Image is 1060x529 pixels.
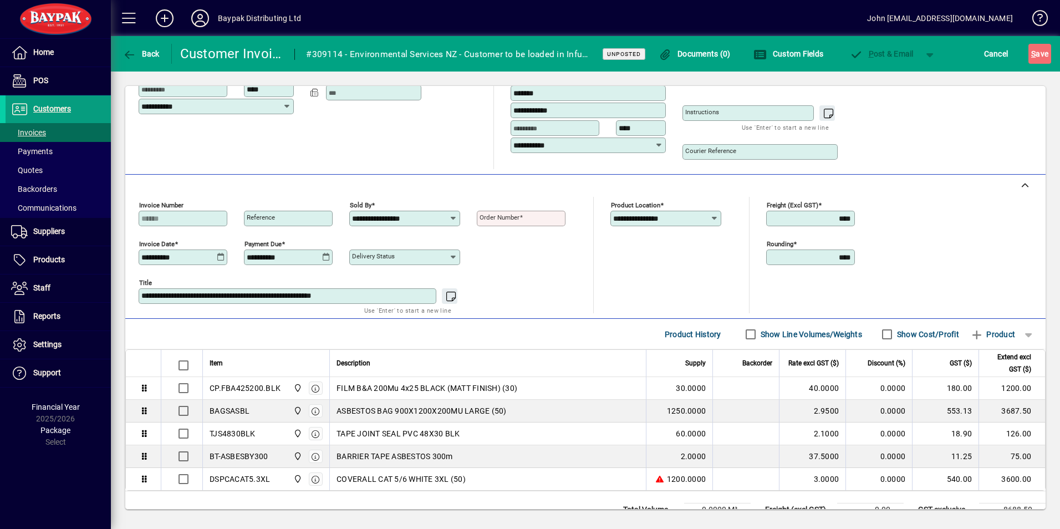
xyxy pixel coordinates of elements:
[40,426,70,435] span: Package
[33,76,48,85] span: POS
[33,104,71,113] span: Customers
[869,49,874,58] span: P
[123,49,160,58] span: Back
[786,383,839,394] div: 40.0000
[480,213,519,221] mat-label: Order number
[751,44,826,64] button: Custom Fields
[33,340,62,349] span: Settings
[6,123,111,142] a: Invoices
[210,405,249,416] div: BAGSASBL
[291,405,303,417] span: Baypak - Onekawa
[1024,2,1046,38] a: Knowledge Base
[32,403,80,411] span: Financial Year
[337,451,453,462] span: BARRIER TAPE ASBESTOS 300m
[6,142,111,161] a: Payments
[6,359,111,387] a: Support
[659,49,731,58] span: Documents (0)
[33,255,65,264] span: Products
[845,468,912,490] td: 0.0000
[352,252,395,260] mat-label: Delivery status
[667,474,706,485] span: 1200.0000
[913,503,979,517] td: GST exclusive
[291,473,303,485] span: Baypak - Onekawa
[6,180,111,199] a: Backorders
[849,49,914,58] span: ost & Email
[210,383,281,394] div: CP.FBA425200.BLK
[337,474,466,485] span: COVERALL CAT 5/6 WHITE 3XL (50)
[618,503,684,517] td: Total Volume
[979,377,1045,400] td: 1200.00
[337,357,370,369] span: Description
[210,451,268,462] div: BT-ASBESBY300
[11,204,77,212] span: Communications
[660,324,726,344] button: Product History
[867,9,1013,27] div: John [EMAIL_ADDRESS][DOMAIN_NAME]
[758,329,862,340] label: Show Line Volumes/Weights
[986,351,1031,375] span: Extend excl GST ($)
[147,8,182,28] button: Add
[11,147,53,156] span: Payments
[210,357,223,369] span: Item
[979,503,1046,517] td: 8688.50
[981,44,1011,64] button: Cancel
[33,283,50,292] span: Staff
[684,503,751,517] td: 0.0000 M³
[965,324,1021,344] button: Product
[786,405,839,416] div: 2.9500
[912,445,979,468] td: 11.25
[665,325,721,343] span: Product History
[291,428,303,440] span: Baypak - Onekawa
[139,201,184,209] mat-label: Invoice number
[912,468,979,490] td: 540.00
[970,325,1015,343] span: Product
[676,383,706,394] span: 30.0000
[611,201,660,209] mat-label: Product location
[11,185,57,194] span: Backorders
[337,383,517,394] span: FILM B&A 200Mu 4x25 BLACK (MATT FINISH) (30)
[979,423,1045,445] td: 126.00
[6,331,111,359] a: Settings
[6,218,111,246] a: Suppliers
[364,304,451,317] mat-hint: Use 'Enter' to start a new line
[33,48,54,57] span: Home
[685,357,706,369] span: Supply
[306,45,589,63] div: #309114 - Environmental Services NZ - Customer to be loaded in Infusion
[33,227,65,236] span: Suppliers
[1031,49,1036,58] span: S
[845,445,912,468] td: 0.0000
[844,44,919,64] button: Post & Email
[337,405,507,416] span: ASBESTOS BAG 900X1200X200MU LARGE (50)
[760,503,837,517] td: Freight (excl GST)
[767,240,793,248] mat-label: Rounding
[6,246,111,274] a: Products
[786,428,839,439] div: 2.1000
[912,423,979,445] td: 18.90
[845,400,912,423] td: 0.0000
[139,279,152,287] mat-label: Title
[685,108,719,116] mat-label: Instructions
[845,423,912,445] td: 0.0000
[291,382,303,394] span: Baypak - Onekawa
[685,147,736,155] mat-label: Courier Reference
[244,240,282,248] mat-label: Payment due
[291,450,303,462] span: Baypak - Onekawa
[210,428,256,439] div: TJS4830BLK
[788,357,839,369] span: Rate excl GST ($)
[868,357,905,369] span: Discount (%)
[656,44,733,64] button: Documents (0)
[979,445,1045,468] td: 75.00
[139,240,175,248] mat-label: Invoice date
[667,405,706,416] span: 1250.0000
[912,400,979,423] td: 553.13
[767,201,818,209] mat-label: Freight (excl GST)
[950,357,972,369] span: GST ($)
[33,368,61,377] span: Support
[350,201,371,209] mat-label: Sold by
[247,213,275,221] mat-label: Reference
[111,44,172,64] app-page-header-button: Back
[979,400,1045,423] td: 3687.50
[11,128,46,137] span: Invoices
[1028,44,1051,64] button: Save
[6,67,111,95] a: POS
[218,9,301,27] div: Baypak Distributing Ltd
